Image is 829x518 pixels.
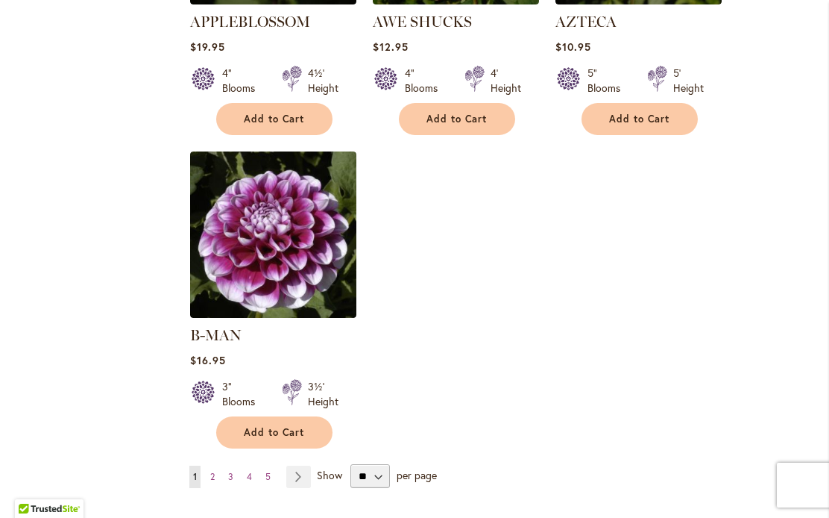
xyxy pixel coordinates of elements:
a: AZTECA [555,13,617,31]
div: 4" Blooms [405,66,447,96]
span: $12.95 [373,40,409,54]
div: 4' Height [491,66,521,96]
span: per page [397,468,437,482]
button: Add to Cart [581,103,698,135]
a: B-MAN [190,326,242,344]
span: $19.95 [190,40,225,54]
span: 2 [210,471,215,482]
span: $16.95 [190,353,226,367]
button: Add to Cart [399,103,515,135]
span: $10.95 [555,40,591,54]
span: Add to Cart [426,113,488,125]
a: 3 [224,466,237,488]
a: 2 [207,466,218,488]
span: Show [317,468,342,482]
div: 4" Blooms [222,66,264,96]
span: 5 [265,471,271,482]
span: 4 [247,471,252,482]
div: 3" Blooms [222,379,264,409]
div: 5" Blooms [587,66,629,96]
a: 5 [262,466,274,488]
div: 4½' Height [308,66,338,96]
img: B-MAN [190,152,356,318]
span: 3 [228,471,233,482]
button: Add to Cart [216,416,332,449]
div: 3½' Height [308,379,338,409]
span: Add to Cart [244,426,305,439]
a: 4 [243,466,256,488]
span: Add to Cart [609,113,670,125]
div: 5' Height [673,66,704,96]
span: 1 [193,471,197,482]
iframe: Launch Accessibility Center [11,465,53,507]
a: AWE SHUCKS [373,13,472,31]
a: B-MAN [190,307,356,321]
button: Add to Cart [216,103,332,135]
span: Add to Cart [244,113,305,125]
a: APPLEBLOSSOM [190,13,310,31]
